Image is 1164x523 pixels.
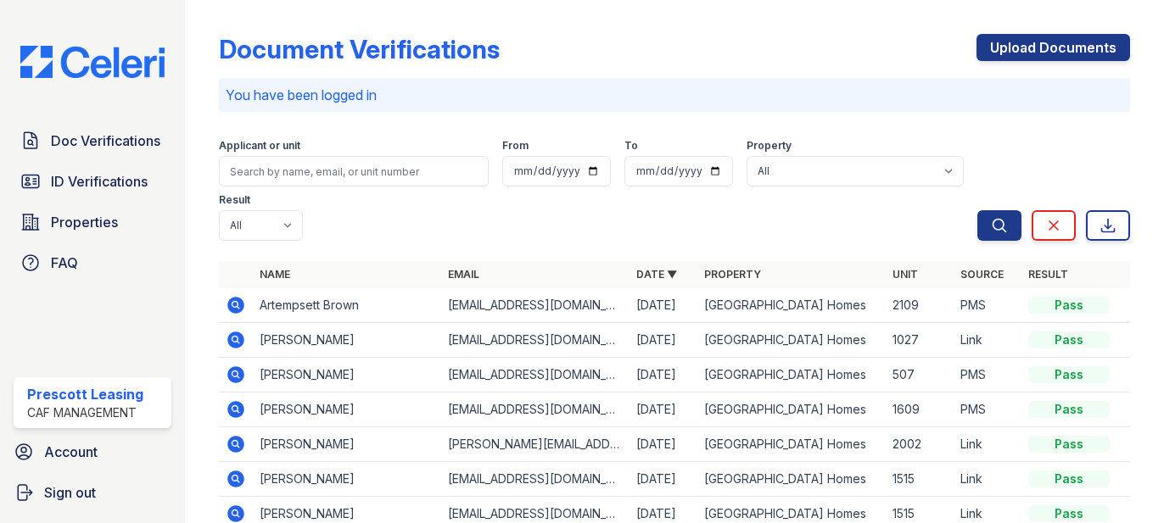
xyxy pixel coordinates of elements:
[697,392,886,427] td: [GEOGRAPHIC_DATA] Homes
[14,164,171,198] a: ID Verifications
[27,384,143,404] div: Prescott Leasing
[253,427,441,462] td: [PERSON_NAME]
[954,288,1021,323] td: PMS
[7,476,178,509] a: Sign out
[14,246,171,280] a: FAQ
[441,462,630,497] td: [EMAIL_ADDRESS][DOMAIN_NAME]
[630,392,697,427] td: [DATE]
[253,358,441,392] td: [PERSON_NAME]
[954,427,1021,462] td: Link
[1028,297,1110,314] div: Pass
[1028,366,1110,383] div: Pass
[630,323,697,358] td: [DATE]
[51,253,78,273] span: FAQ
[226,85,1123,105] p: You have been logged in
[886,288,954,323] td: 2109
[253,462,441,497] td: [PERSON_NAME]
[886,323,954,358] td: 1027
[624,139,638,153] label: To
[448,268,479,281] a: Email
[636,268,677,281] a: Date ▼
[960,268,1004,281] a: Source
[697,462,886,497] td: [GEOGRAPHIC_DATA] Homes
[954,462,1021,497] td: Link
[954,392,1021,427] td: PMS
[886,462,954,497] td: 1515
[502,139,529,153] label: From
[441,358,630,392] td: [EMAIL_ADDRESS][DOMAIN_NAME]
[697,427,886,462] td: [GEOGRAPHIC_DATA] Homes
[51,212,118,232] span: Properties
[886,427,954,462] td: 2002
[441,392,630,427] td: [EMAIL_ADDRESS][DOMAIN_NAME]
[14,124,171,158] a: Doc Verifications
[977,34,1130,61] a: Upload Documents
[7,46,178,78] img: CE_Logo_Blue-a8612792a0a2168367f1c8372b55b34899dd931a85d93a1a3d3e32e68fde9ad4.png
[630,358,697,392] td: [DATE]
[441,323,630,358] td: [EMAIL_ADDRESS][DOMAIN_NAME]
[747,139,792,153] label: Property
[697,288,886,323] td: [GEOGRAPHIC_DATA] Homes
[954,358,1021,392] td: PMS
[630,427,697,462] td: [DATE]
[630,288,697,323] td: [DATE]
[7,435,178,469] a: Account
[253,323,441,358] td: [PERSON_NAME]
[27,404,143,421] div: CAF Management
[886,358,954,392] td: 507
[954,323,1021,358] td: Link
[51,171,148,192] span: ID Verifications
[1028,505,1110,522] div: Pass
[14,205,171,239] a: Properties
[1028,268,1068,281] a: Result
[219,193,250,207] label: Result
[44,442,98,462] span: Account
[697,323,886,358] td: [GEOGRAPHIC_DATA] Homes
[441,288,630,323] td: [EMAIL_ADDRESS][DOMAIN_NAME]
[697,358,886,392] td: [GEOGRAPHIC_DATA] Homes
[441,427,630,462] td: [PERSON_NAME][EMAIL_ADDRESS][DOMAIN_NAME]
[219,156,489,186] input: Search by name, email, or unit number
[1028,331,1110,348] div: Pass
[219,34,500,64] div: Document Verifications
[253,288,441,323] td: Artempsett Brown
[260,268,290,281] a: Name
[253,392,441,427] td: [PERSON_NAME]
[219,139,300,153] label: Applicant or unit
[893,268,918,281] a: Unit
[1028,470,1110,487] div: Pass
[704,268,761,281] a: Property
[1028,401,1110,418] div: Pass
[1028,436,1110,453] div: Pass
[51,131,160,151] span: Doc Verifications
[44,482,96,503] span: Sign out
[630,462,697,497] td: [DATE]
[886,392,954,427] td: 1609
